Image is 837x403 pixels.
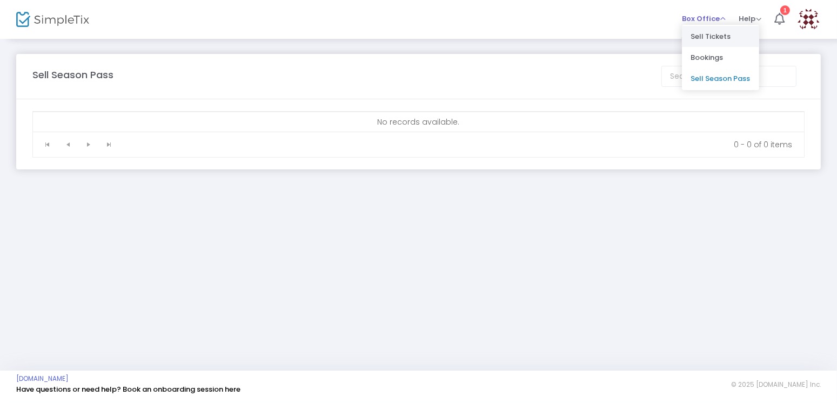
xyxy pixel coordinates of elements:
[16,384,240,394] a: Have questions or need help? Book an onboarding session here
[682,13,726,24] span: Box Office
[661,66,796,87] input: Search Season Pass
[682,26,759,47] li: Sell Tickets
[32,67,113,82] m-panel-title: Sell Season Pass
[378,117,460,127] span: No records available.
[731,380,821,389] span: © 2025 [DOMAIN_NAME] Inc.
[780,5,790,15] div: 1
[16,374,69,383] a: [DOMAIN_NAME]
[682,47,759,68] li: Bookings
[33,112,804,132] div: Data table
[127,139,792,150] kendo-pager-info: 0 - 0 of 0 items
[682,68,759,89] li: Sell Season Pass
[739,13,761,24] span: Help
